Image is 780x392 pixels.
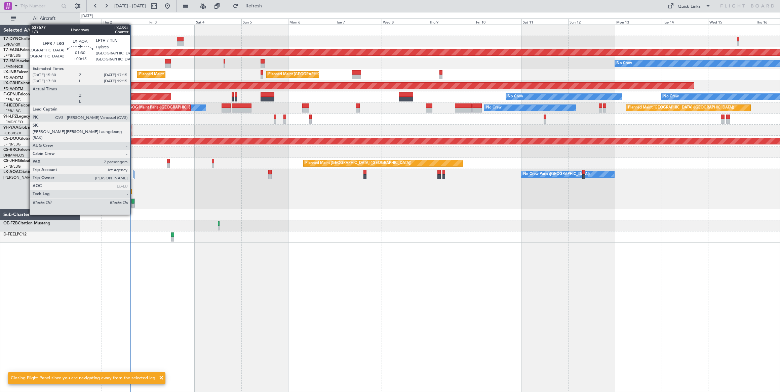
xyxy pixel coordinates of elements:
div: Planned Maint [GEOGRAPHIC_DATA] ([GEOGRAPHIC_DATA]) [305,158,411,168]
div: Tue 14 [662,18,708,25]
div: No Crew [663,92,679,102]
div: Planned Maint [GEOGRAPHIC_DATA] ([GEOGRAPHIC_DATA]) [268,70,374,80]
a: CS-RRCFalcon 900LX [3,148,43,152]
div: No Crew [617,58,632,69]
div: Sat 11 [521,18,568,25]
a: LX-AOACitation Mustang [3,170,51,174]
a: CS-DOUGlobal 6500 [3,137,42,141]
div: Wed 8 [382,18,428,25]
div: No Crew [486,103,502,113]
a: T7-EMIHawker 900XP [3,59,44,63]
span: Refresh [240,4,268,8]
a: EDLW/DTM [3,75,23,80]
span: [DATE] - [DATE] [114,3,146,9]
div: Sun 5 [241,18,288,25]
a: F-HECDFalcon 7X [3,103,37,107]
div: Mon 6 [288,18,335,25]
a: T7-EAGLFalcon 8X [3,48,38,52]
a: LFPB/LBG [3,142,21,147]
span: CS-DOU [3,137,19,141]
a: F-GPNJFalcon 900EX [3,92,43,96]
div: Fri 3 [148,18,195,25]
a: LFPB/LBG [3,97,21,102]
a: D-FEELPC12 [3,232,27,236]
span: T7-DYN [3,37,18,41]
span: 9H-YAA [3,126,18,130]
a: EVRA/RIX [3,42,20,47]
span: LX-INB [3,70,16,74]
input: Trip Number [21,1,59,11]
div: Sun 12 [568,18,615,25]
span: CS-JHH [3,159,18,163]
div: Sat 4 [195,18,241,25]
a: EDLW/DTM [3,86,23,91]
button: Quick Links [664,1,714,11]
div: Closing Flight Panel since you are navigating away from the selected leg [11,375,155,382]
span: CS-RRC [3,148,18,152]
div: Thu 2 [102,18,148,25]
a: FCBB/BZV [3,131,21,136]
div: Mon 13 [615,18,662,25]
span: OE-FZB [3,221,18,225]
a: LFMD/CEQ [3,120,23,125]
a: DNMM/LOS [3,153,24,158]
div: Wed 15 [708,18,755,25]
a: LFPB/LBG [3,108,21,114]
span: LX-AOA [3,170,19,174]
div: Tue 7 [335,18,382,25]
span: T7-EAGL [3,48,20,52]
span: All Aircraft [17,16,71,21]
a: CS-JHHGlobal 6000 [3,159,41,163]
a: LX-GBHFalcon 7X [3,81,37,85]
span: D-FEEL [3,232,17,236]
a: LFMN/NCE [3,64,23,69]
button: Refresh [230,1,270,11]
a: T7-DYNChallenger 604 [3,37,47,41]
a: 9H-LPZLegacy 500 [3,115,38,119]
a: [PERSON_NAME]/QSA [3,175,43,180]
a: LFPB/LBG [3,53,21,58]
div: Thu 9 [428,18,475,25]
div: No Crew [508,92,523,102]
a: OE-FZBCitation Mustang [3,221,50,225]
div: Planned Maint [GEOGRAPHIC_DATA] [139,70,203,80]
div: Planned Maint [GEOGRAPHIC_DATA] ([GEOGRAPHIC_DATA]) [628,103,734,113]
a: 9H-YAAGlobal 5000 [3,126,41,130]
span: LX-GBH [3,81,18,85]
div: No Crew Paris ([GEOGRAPHIC_DATA]) [523,169,590,179]
button: All Aircraft [7,13,73,24]
span: 9H-LPZ [3,115,17,119]
div: Quick Links [678,3,701,10]
span: T7-EMI [3,59,16,63]
div: Fri 10 [475,18,521,25]
span: F-GPNJ [3,92,18,96]
a: LFPB/LBG [3,164,21,169]
div: AOG Maint Paris ([GEOGRAPHIC_DATA]) [129,103,200,113]
a: LX-INBFalcon 900EX EASy II [3,70,56,74]
div: [DATE] [81,13,93,19]
span: F-HECD [3,103,18,107]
